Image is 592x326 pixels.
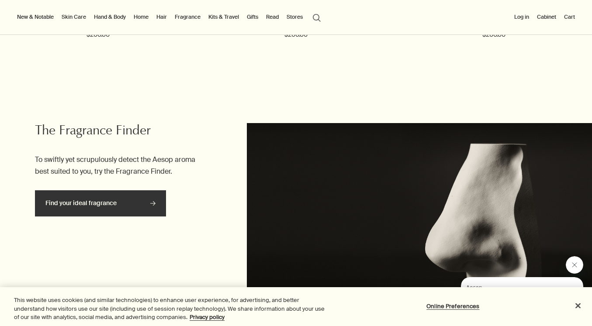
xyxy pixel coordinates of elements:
a: Hair [155,12,169,22]
img: A nose sculpture placed in front of black background [247,123,592,317]
a: More information about your privacy, opens in a new tab [190,313,225,321]
span: $200.00 [284,30,308,40]
a: Home [132,12,150,22]
a: Gifts [245,12,260,22]
a: Hand & Body [92,12,128,22]
button: Close [568,296,588,315]
a: Fragrance [173,12,202,22]
a: Skin Care [60,12,88,22]
div: Aesop says "Our consultants are available now to offer personalised product advice.". Open messag... [440,256,583,317]
h2: The Fragrance Finder [35,123,197,141]
a: Read [264,12,280,22]
button: Cart [562,12,577,22]
span: $200.00 [87,30,110,40]
a: Kits & Travel [207,12,241,22]
iframe: Close message from Aesop [566,256,583,274]
a: Cabinet [535,12,558,22]
button: Log in [512,12,531,22]
button: Stores [285,12,305,22]
span: $200.00 [482,30,505,40]
button: Open search [309,9,325,25]
iframe: Message from Aesop [461,277,583,317]
a: Find your ideal fragrance [35,190,166,216]
button: Online Preferences, Opens the preference center dialog [426,297,480,315]
button: New & Notable [15,12,55,22]
div: This website uses cookies (and similar technologies) to enhance user experience, for advertising,... [14,296,325,322]
span: Our consultants are available now to offer personalised product advice. [5,18,110,43]
p: To swiftly yet scrupulously detect the Aesop aroma best suited to you, try the Fragrance Finder. [35,154,197,177]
